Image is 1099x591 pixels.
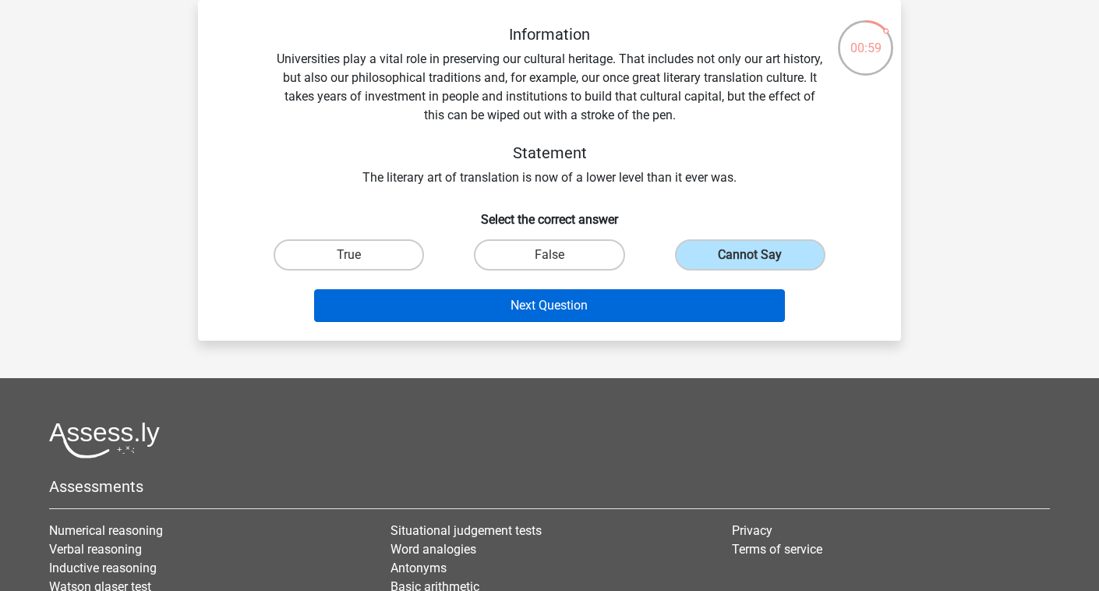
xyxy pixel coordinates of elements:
[732,523,772,538] a: Privacy
[49,477,1050,496] h5: Assessments
[390,542,476,557] a: Word analogies
[223,200,876,227] h6: Select the correct answer
[675,239,825,271] label: Cannot Say
[49,561,157,575] a: Inductive reasoning
[223,25,876,187] div: Universities play a vital role in preserving our cultural heritage. That includes not only our ar...
[273,143,826,162] h5: Statement
[836,19,895,58] div: 00:59
[474,239,624,271] label: False
[390,561,447,575] a: Antonyms
[274,239,424,271] label: True
[732,542,822,557] a: Terms of service
[390,523,542,538] a: Situational judgement tests
[273,25,826,44] h5: Information
[314,289,786,322] button: Next Question
[49,542,142,557] a: Verbal reasoning
[49,422,160,458] img: Assessly logo
[49,523,163,538] a: Numerical reasoning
